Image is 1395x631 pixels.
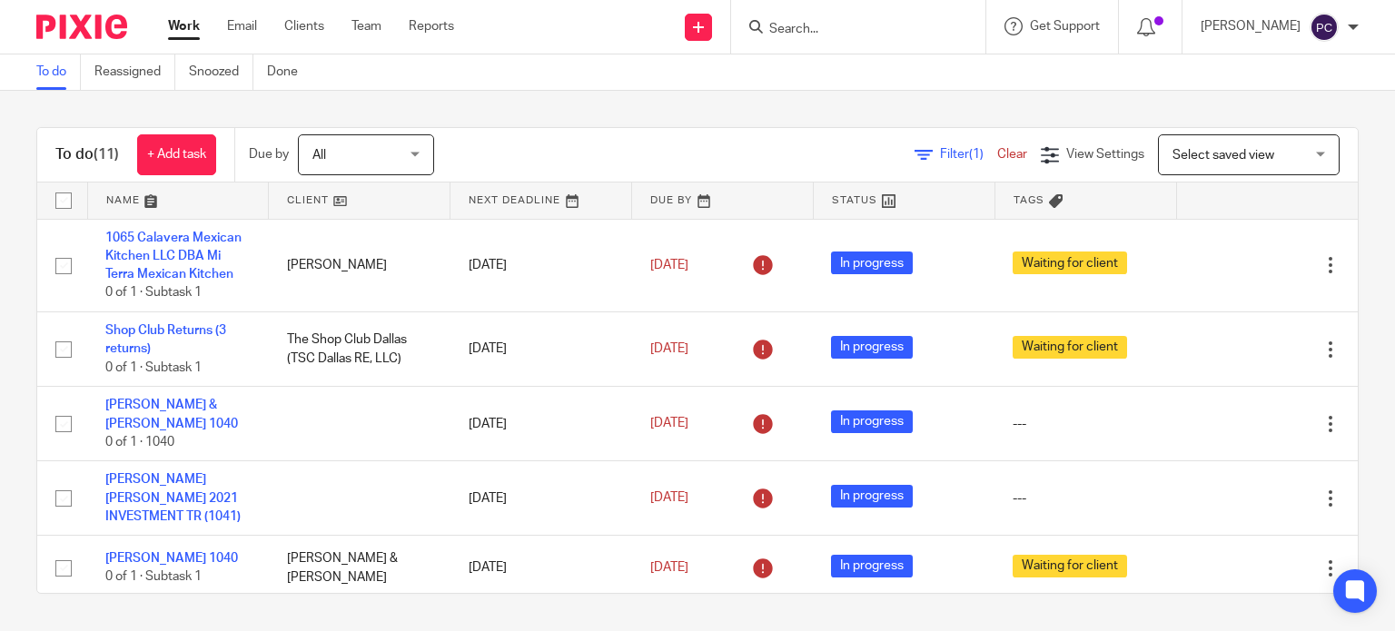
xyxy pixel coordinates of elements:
[105,361,202,374] span: 0 of 1 · Subtask 1
[137,134,216,175] a: + Add task
[940,148,997,161] span: Filter
[650,342,688,355] span: [DATE]
[409,17,454,35] a: Reports
[1172,149,1274,162] span: Select saved view
[650,418,688,430] span: [DATE]
[105,552,238,565] a: [PERSON_NAME] 1040
[36,54,81,90] a: To do
[312,149,326,162] span: All
[767,22,931,38] input: Search
[189,54,253,90] a: Snoozed
[105,232,242,281] a: 1065 Calavera Mexican Kitchen LLC DBA Mi Terra Mexican Kitchen
[450,387,632,461] td: [DATE]
[284,17,324,35] a: Clients
[650,561,688,574] span: [DATE]
[267,54,312,90] a: Done
[831,555,913,577] span: In progress
[997,148,1027,161] a: Clear
[1013,251,1127,274] span: Waiting for client
[105,436,174,449] span: 0 of 1 · 1040
[1013,415,1158,433] div: ---
[94,147,119,162] span: (11)
[269,536,450,600] td: [PERSON_NAME] & [PERSON_NAME]
[105,473,241,523] a: [PERSON_NAME] [PERSON_NAME] 2021 INVESTMENT TR (1041)
[105,324,226,355] a: Shop Club Returns (3 returns)
[1013,489,1158,508] div: ---
[269,312,450,387] td: The Shop Club Dallas (TSC Dallas RE, LLC)
[94,54,175,90] a: Reassigned
[450,536,632,600] td: [DATE]
[450,219,632,312] td: [DATE]
[831,485,913,508] span: In progress
[1014,195,1044,205] span: Tags
[450,461,632,536] td: [DATE]
[168,17,200,35] a: Work
[36,15,127,39] img: Pixie
[55,145,119,164] h1: To do
[450,312,632,387] td: [DATE]
[831,410,913,433] span: In progress
[227,17,257,35] a: Email
[105,571,202,584] span: 0 of 1 · Subtask 1
[249,145,289,163] p: Due by
[831,336,913,359] span: In progress
[269,219,450,312] td: [PERSON_NAME]
[1201,17,1301,35] p: [PERSON_NAME]
[831,251,913,274] span: In progress
[969,148,984,161] span: (1)
[1013,336,1127,359] span: Waiting for client
[351,17,381,35] a: Team
[1030,20,1100,33] span: Get Support
[650,259,688,271] span: [DATE]
[1013,555,1127,577] span: Waiting for client
[105,399,238,429] a: [PERSON_NAME] & [PERSON_NAME] 1040
[1066,148,1144,161] span: View Settings
[650,492,688,505] span: [DATE]
[1310,13,1339,42] img: svg%3E
[105,287,202,300] span: 0 of 1 · Subtask 1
